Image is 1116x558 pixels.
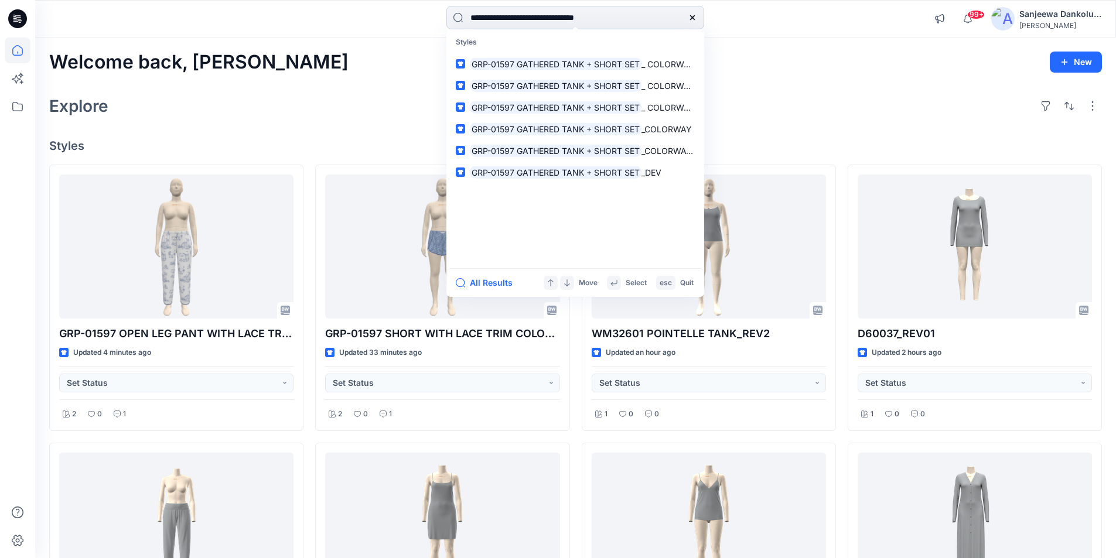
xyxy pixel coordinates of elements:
[363,408,368,420] p: 0
[1050,52,1102,73] button: New
[449,32,702,53] p: Styles
[858,174,1092,319] a: D60037_REV01
[59,174,293,319] a: GRP-01597 OPEN LEG PANT WITH LACE TRIM COLORWAY REV3
[325,174,559,319] a: GRP-01597 SHORT WITH LACE TRIM COLORWAY REV4
[389,408,392,420] p: 1
[449,75,702,97] a: GRP-01597 GATHERED TANK + SHORT SET_ COLORWAY REV2
[470,166,641,179] mark: GRP-01597 GATHERED TANK + SHORT SET
[872,347,941,359] p: Updated 2 hours ago
[991,7,1015,30] img: avatar
[449,53,702,75] a: GRP-01597 GATHERED TANK + SHORT SET_ COLORWAY REV1
[49,52,349,73] h2: Welcome back, [PERSON_NAME]
[59,326,293,342] p: GRP-01597 OPEN LEG PANT WITH LACE TRIM COLORWAY REV3
[1019,21,1101,30] div: [PERSON_NAME]
[49,97,108,115] h2: Explore
[871,408,873,420] p: 1
[660,277,672,289] p: esc
[73,347,151,359] p: Updated 4 minutes ago
[654,408,659,420] p: 0
[325,326,559,342] p: GRP-01597 SHORT WITH LACE TRIM COLORWAY REV4
[449,118,702,140] a: GRP-01597 GATHERED TANK + SHORT SET_COLORWAY
[470,57,641,71] mark: GRP-01597 GATHERED TANK + SHORT SET
[338,408,342,420] p: 2
[449,97,702,118] a: GRP-01597 GATHERED TANK + SHORT SET_ COLORWAY REV2
[449,140,702,162] a: GRP-01597 GATHERED TANK + SHORT SET_COLORWAY REV1
[606,347,675,359] p: Updated an hour ago
[449,162,702,183] a: GRP-01597 GATHERED TANK + SHORT SET_DEV
[680,277,694,289] p: Quit
[641,124,692,134] span: _COLORWAY
[605,408,608,420] p: 1
[592,326,826,342] p: WM32601 POINTELLE TANK_REV2
[339,347,422,359] p: Updated 33 minutes ago
[49,139,1102,153] h4: Styles
[470,122,641,136] mark: GRP-01597 GATHERED TANK + SHORT SET
[895,408,899,420] p: 0
[641,59,716,69] span: _ COLORWAY REV1
[456,276,520,290] button: All Results
[641,146,714,156] span: _COLORWAY REV1
[626,277,647,289] p: Select
[641,102,718,112] span: _ COLORWAY REV2
[97,408,102,420] p: 0
[592,174,826,319] a: WM32601 POINTELLE TANK_REV2
[470,101,641,114] mark: GRP-01597 GATHERED TANK + SHORT SET
[641,81,718,91] span: _ COLORWAY REV2
[579,277,598,289] p: Move
[1019,7,1101,21] div: Sanjeewa Dankoluwage
[641,167,661,177] span: _DEV
[629,408,633,420] p: 0
[920,408,925,420] p: 0
[967,10,985,19] span: 99+
[123,408,126,420] p: 1
[858,326,1092,342] p: D60037_REV01
[72,408,76,420] p: 2
[470,79,641,93] mark: GRP-01597 GATHERED TANK + SHORT SET
[470,144,641,158] mark: GRP-01597 GATHERED TANK + SHORT SET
